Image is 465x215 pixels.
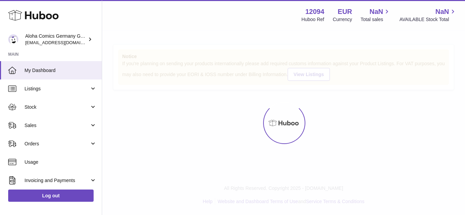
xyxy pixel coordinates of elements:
[305,7,324,16] strong: 12094
[399,7,457,23] a: NaN AVAILABLE Stock Total
[25,159,97,165] span: Usage
[25,40,100,45] span: [EMAIL_ADDRESS][DOMAIN_NAME]
[360,16,391,23] span: Total sales
[25,86,90,92] span: Listings
[25,141,90,147] span: Orders
[333,16,352,23] div: Currency
[25,33,86,46] div: Aloha Comics Germany GmbH
[8,190,94,202] a: Log out
[360,7,391,23] a: NaN Total sales
[25,177,90,184] span: Invoicing and Payments
[25,104,90,110] span: Stock
[399,16,457,23] span: AVAILABLE Stock Total
[338,7,352,16] strong: EUR
[8,34,18,44] img: internalAdmin-12094@internal.huboo.com
[302,16,324,23] div: Huboo Ref
[25,122,90,129] span: Sales
[369,7,383,16] span: NaN
[435,7,449,16] span: NaN
[25,67,97,74] span: My Dashboard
